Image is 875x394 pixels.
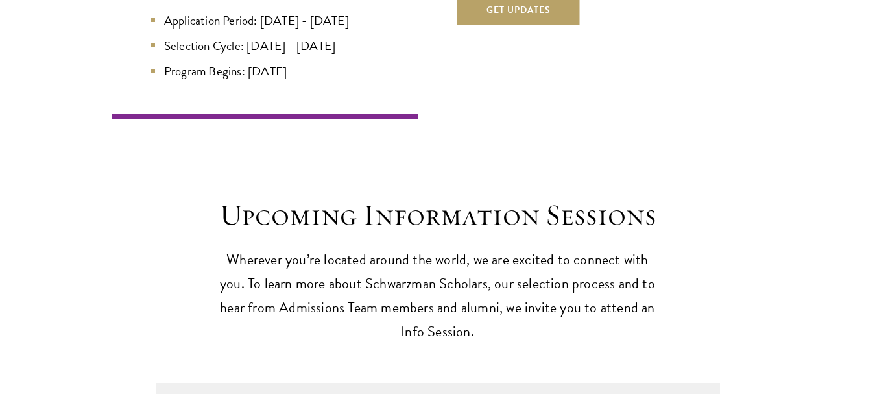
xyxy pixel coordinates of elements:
[214,197,662,234] h2: Upcoming Information Sessions
[151,36,379,55] li: Selection Cycle: [DATE] - [DATE]
[214,248,662,344] p: Wherever you’re located around the world, we are excited to connect with you. To learn more about...
[151,62,379,80] li: Program Begins: [DATE]
[151,11,379,30] li: Application Period: [DATE] - [DATE]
